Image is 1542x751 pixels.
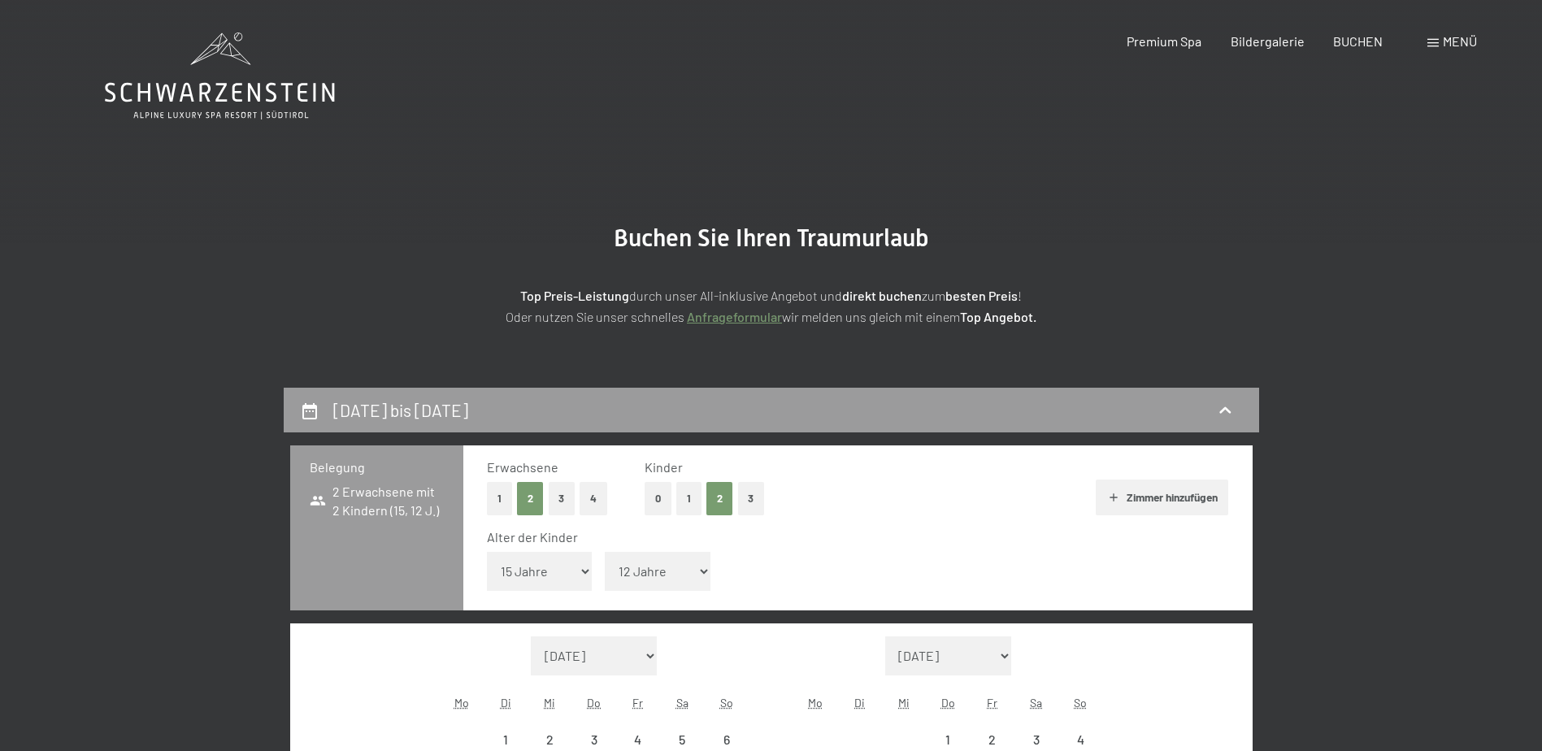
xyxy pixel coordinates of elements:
strong: besten Preis [945,288,1018,303]
abbr: Dienstag [854,696,865,710]
button: 4 [580,482,607,515]
abbr: Freitag [632,696,643,710]
button: 3 [738,482,765,515]
h3: Belegung [310,458,444,476]
span: Erwachsene [487,459,558,475]
a: Premium Spa [1127,33,1201,49]
abbr: Mittwoch [898,696,910,710]
button: 2 [517,482,544,515]
button: 3 [549,482,576,515]
abbr: Freitag [987,696,997,710]
abbr: Dienstag [501,696,511,710]
strong: direkt buchen [842,288,922,303]
div: Alter der Kinder [487,528,1216,546]
span: Buchen Sie Ihren Traumurlaub [614,224,929,252]
button: Zimmer hinzufügen [1096,480,1228,515]
a: Anfrageformular [687,309,782,324]
h2: [DATE] bis [DATE] [333,400,468,420]
span: Kinder [645,459,683,475]
abbr: Donnerstag [587,696,601,710]
span: Menü [1443,33,1477,49]
span: 2 Erwachsene mit 2 Kindern (15, 12 J.) [310,483,444,519]
abbr: Samstag [1030,696,1042,710]
a: BUCHEN [1333,33,1383,49]
abbr: Samstag [676,696,688,710]
abbr: Sonntag [1074,696,1087,710]
abbr: Mittwoch [544,696,555,710]
abbr: Sonntag [720,696,733,710]
strong: Top Preis-Leistung [520,288,629,303]
a: Bildergalerie [1231,33,1305,49]
button: 2 [706,482,733,515]
abbr: Montag [808,696,823,710]
button: 1 [676,482,702,515]
abbr: Donnerstag [941,696,955,710]
button: 1 [487,482,512,515]
abbr: Montag [454,696,469,710]
p: durch unser All-inklusive Angebot und zum ! Oder nutzen Sie unser schnelles wir melden uns gleich... [365,285,1178,327]
button: 0 [645,482,671,515]
strong: Top Angebot. [960,309,1036,324]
